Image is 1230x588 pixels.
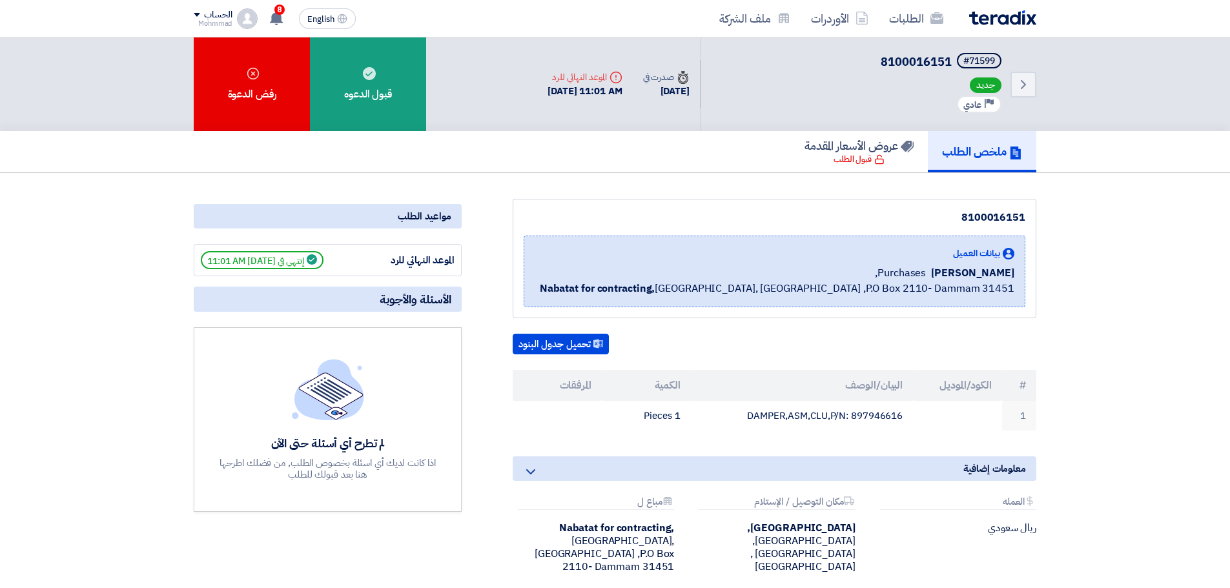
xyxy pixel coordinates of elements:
span: English [307,15,334,24]
div: [GEOGRAPHIC_DATA], [GEOGRAPHIC_DATA] ,[GEOGRAPHIC_DATA] [693,522,855,573]
th: # [1002,370,1036,401]
span: [PERSON_NAME] [931,265,1014,281]
b: Nabatat for contracting, [540,281,655,296]
div: الحساب [204,10,232,21]
span: بيانات العميل [953,247,1000,260]
h5: 8100016151 [881,53,1004,71]
a: ملخص الطلب [928,131,1036,172]
span: معلومات إضافية [963,461,1026,476]
div: ريال سعودي [875,522,1036,534]
div: 8100016151 [524,210,1025,225]
div: الموعد النهائي للرد [358,253,455,268]
a: ملف الشركة [709,3,801,34]
td: 1 Pieces [602,401,691,431]
th: البيان/الوصف [691,370,914,401]
div: لم تطرح أي أسئلة حتى الآن [218,436,438,451]
div: #71599 [963,57,995,66]
div: [DATE] 11:01 AM [548,84,622,99]
span: [GEOGRAPHIC_DATA], [GEOGRAPHIC_DATA] ,P.O Box 2110- Dammam 31451 [540,281,1014,296]
div: رفض الدعوة [194,37,310,131]
span: Purchases, [875,265,926,281]
div: العمله [880,496,1036,510]
th: الكمية [602,370,691,401]
b: [GEOGRAPHIC_DATA], [747,520,855,536]
span: إنتهي في [DATE] 11:01 AM [201,251,323,269]
img: profile_test.png [237,8,258,29]
th: المرفقات [513,370,602,401]
div: صدرت في [643,70,690,84]
th: الكود/الموديل [913,370,1002,401]
img: empty_state_list.svg [292,359,364,420]
span: الأسئلة والأجوبة [380,292,451,307]
div: قبول الطلب [834,153,885,166]
button: English [299,8,356,29]
span: جديد [970,77,1001,93]
div: الموعد النهائي للرد [548,70,622,84]
b: Nabatat for contracting, [559,520,675,536]
img: Teradix logo [969,10,1036,25]
div: مباع ل [518,496,674,510]
button: تحميل جدول البنود [513,334,609,354]
td: DAMPER,ASM,CLU,P/N: 897946616 [691,401,914,431]
span: عادي [963,99,981,111]
div: [GEOGRAPHIC_DATA], [GEOGRAPHIC_DATA] ,P.O Box 2110- Dammam 31451 [513,522,674,573]
span: 8 [274,5,285,15]
div: Mohmmad [194,20,232,27]
div: مكان التوصيل / الإستلام [699,496,855,510]
span: 8100016151 [881,53,952,70]
a: عروض الأسعار المقدمة قبول الطلب [790,131,928,172]
a: الأوردرات [801,3,879,34]
td: 1 [1002,401,1036,431]
div: قبول الدعوه [310,37,426,131]
h5: ملخص الطلب [942,144,1022,159]
div: [DATE] [643,84,690,99]
a: الطلبات [879,3,954,34]
h5: عروض الأسعار المقدمة [805,138,914,153]
div: اذا كانت لديك أي اسئلة بخصوص الطلب, من فضلك اطرحها هنا بعد قبولك للطلب [218,457,438,480]
div: مواعيد الطلب [194,204,462,228]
